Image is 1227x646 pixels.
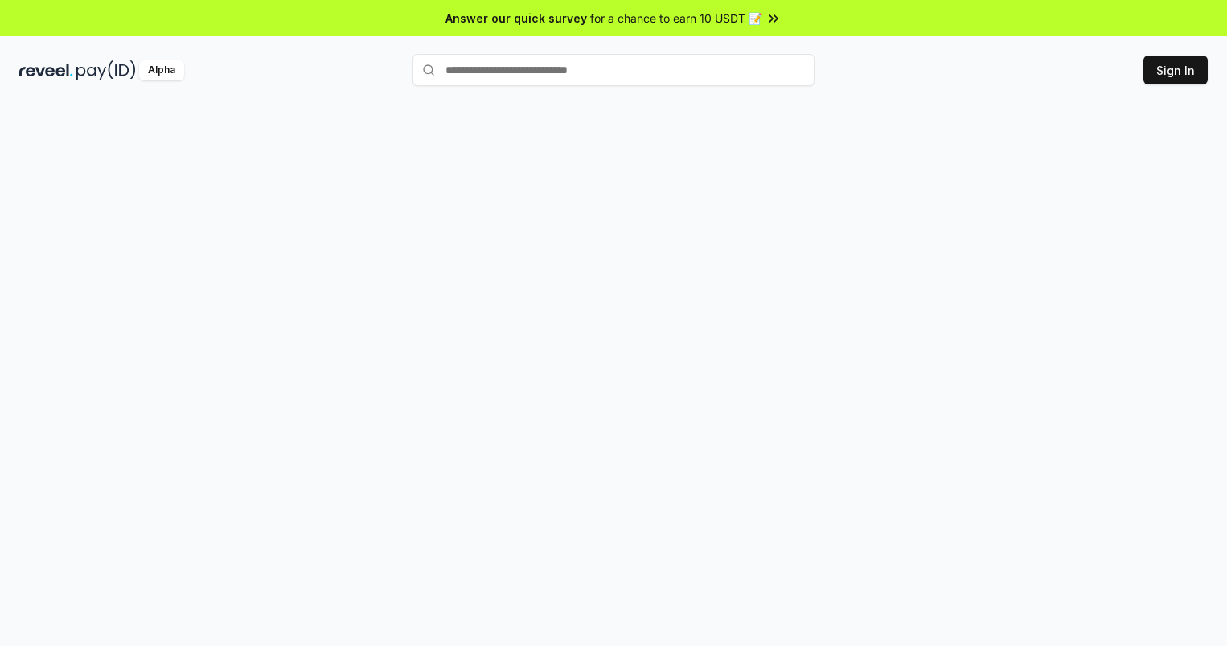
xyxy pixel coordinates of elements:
span: for a chance to earn 10 USDT 📝 [590,10,762,27]
button: Sign In [1143,56,1208,84]
img: reveel_dark [19,60,73,80]
img: pay_id [76,60,136,80]
div: Alpha [139,60,184,80]
span: Answer our quick survey [445,10,587,27]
